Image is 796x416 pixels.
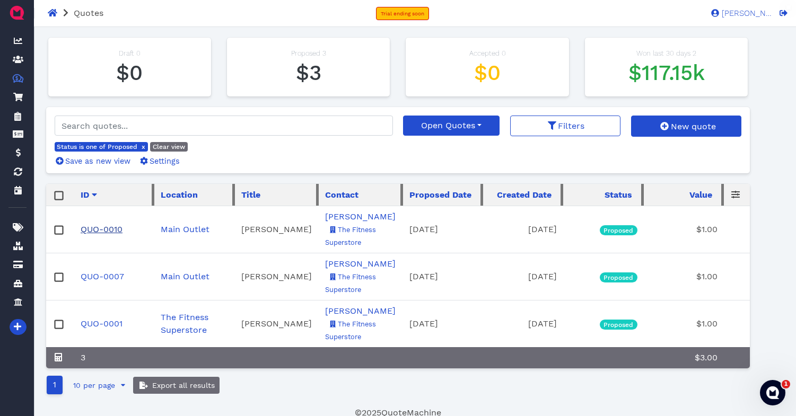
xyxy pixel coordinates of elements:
span: [DATE] [528,271,557,281]
span: Contact [325,189,358,201]
img: QuoteM_icon_flat.png [8,4,25,21]
a: Main Outlet [161,271,209,281]
td: [PERSON_NAME] [235,206,319,253]
span: Quotes [74,8,103,18]
a: Main Outlet [161,224,209,234]
span: New quote [669,121,716,131]
span: 0 [136,49,141,57]
span: $3.00 [695,352,718,362]
span: $0 [474,60,501,85]
span: ID [81,189,89,201]
span: Status [605,189,632,201]
button: Open Quotes [403,116,500,136]
td: [PERSON_NAME] [235,253,319,300]
span: 0 [502,49,506,57]
small: The Fitness Superstore [325,226,376,246]
a: Save as new view [55,157,130,165]
span: Title [241,189,260,201]
span: Draft [119,49,134,57]
a: QUO-0007 [81,271,124,281]
span: Export all results [151,381,215,390]
span: Value [689,189,712,201]
a: [PERSON_NAME] [706,8,772,17]
span: Proposed [603,227,633,234]
span: Location [161,189,198,201]
span: 3 [296,60,321,85]
button: 10 per page [67,377,133,394]
small: The Fitness Superstore [325,320,376,341]
span: $1.00 [696,224,718,234]
span: Filters [556,121,584,131]
span: [DATE] [528,224,557,234]
span: 117150.1435546875 [628,60,705,85]
span: Trial ending soon [381,11,424,16]
span: 10 per page [72,381,115,390]
a: The Fitness Superstore [325,271,376,294]
span: Proposed Date [409,189,471,201]
span: 3 [322,49,326,57]
span: [DATE] [528,318,557,329]
span: $1.00 [696,271,718,281]
span: Status is one of Proposed [57,143,137,151]
span: Proposed [291,49,320,57]
tspan: $ [15,75,19,81]
a: QUO-0001 [81,318,123,329]
a: Settings [139,157,180,165]
th: 3 [74,347,154,368]
a: Go to page number 1 [47,376,63,394]
a: New quote [631,116,741,137]
a: [PERSON_NAME] [325,306,396,316]
button: Filters [510,116,620,136]
a: Trial ending soon [376,7,429,20]
span: $1.00 [696,318,718,329]
span: Accepted [469,49,500,57]
span: Proposed [603,322,633,328]
span: [PERSON_NAME] [719,10,772,17]
button: Export all results [133,377,220,394]
a: [PERSON_NAME] [325,259,396,269]
span: Proposed [603,275,633,281]
a: The Fitness Superstore [325,318,376,341]
a: [PERSON_NAME] [325,211,396,222]
iframe: Intercom live chat [760,380,785,405]
span: [DATE] [409,318,438,329]
a: QUO-0010 [81,224,123,234]
td: [PERSON_NAME] [235,300,319,348]
small: The Fitness Superstore [325,273,376,294]
a: Clear view [150,142,188,152]
span: x [142,143,145,151]
span: Won last 30 days [636,49,690,57]
span: 1 [782,380,790,388]
a: The Fitness Superstore [161,312,208,335]
a: The Fitness Superstore [325,224,376,247]
span: Created Date [497,189,552,201]
span: [DATE] [409,271,438,281]
span: [DATE] [409,224,438,234]
span: $0 [116,60,143,85]
span: 2 [693,49,696,57]
input: Search quotes... [55,116,393,136]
